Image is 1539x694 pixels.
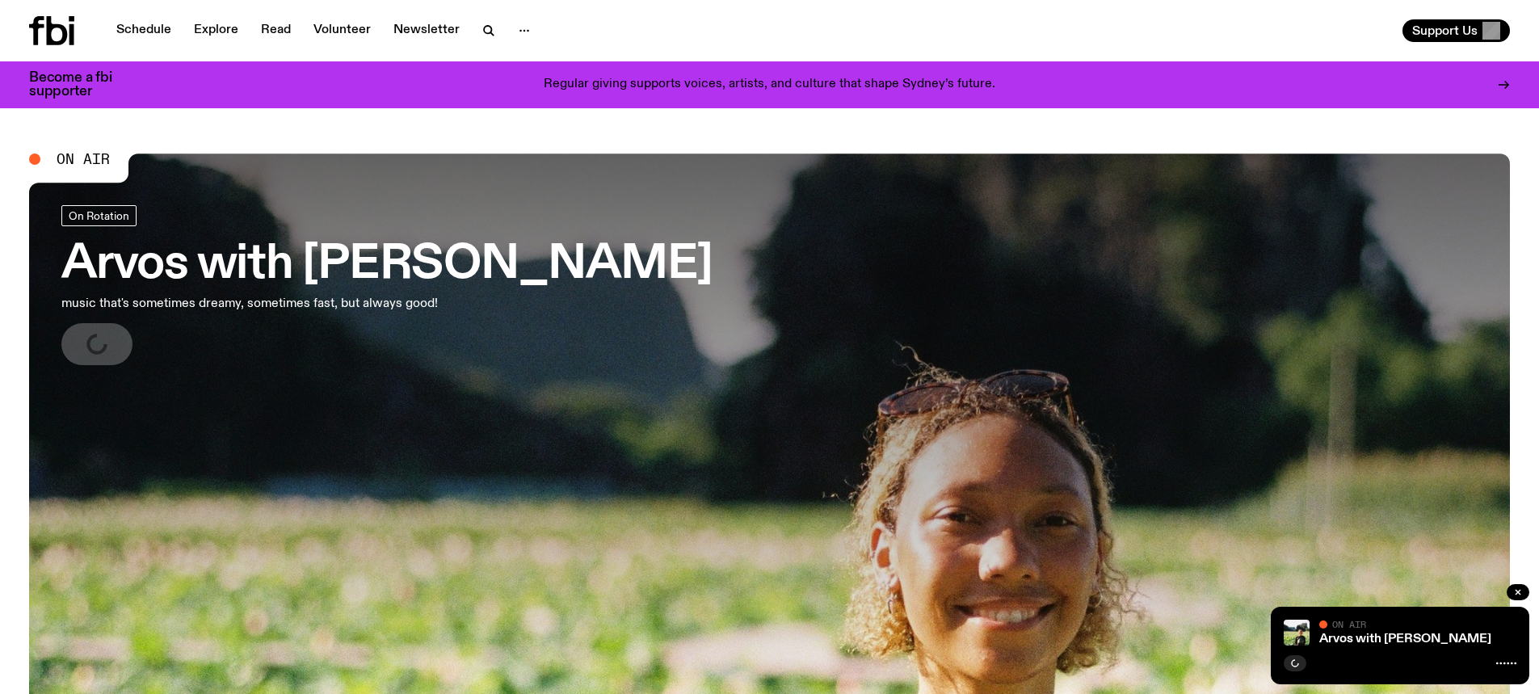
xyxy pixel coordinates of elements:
[1284,620,1310,646] img: Bri is smiling and wearing a black t-shirt. She is standing in front of a lush, green field. Ther...
[1412,23,1478,38] span: Support Us
[69,209,129,221] span: On Rotation
[384,19,469,42] a: Newsletter
[61,294,475,313] p: music that's sometimes dreamy, sometimes fast, but always good!
[61,205,137,226] a: On Rotation
[1319,633,1491,646] a: Arvos with [PERSON_NAME]
[1402,19,1510,42] button: Support Us
[304,19,381,42] a: Volunteer
[184,19,248,42] a: Explore
[251,19,301,42] a: Read
[107,19,181,42] a: Schedule
[61,205,713,365] a: Arvos with [PERSON_NAME]music that's sometimes dreamy, sometimes fast, but always good!
[57,152,110,166] span: On Air
[1332,619,1366,629] span: On Air
[544,78,995,92] p: Regular giving supports voices, artists, and culture that shape Sydney’s future.
[29,71,132,99] h3: Become a fbi supporter
[61,242,713,288] h3: Arvos with [PERSON_NAME]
